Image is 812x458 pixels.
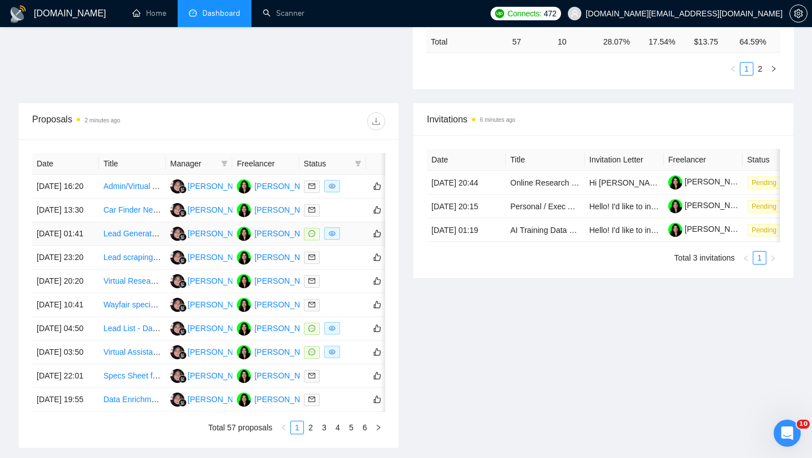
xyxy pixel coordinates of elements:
li: Previous Page [277,421,290,434]
img: c1goVuP_CWJl2YRc4NUJek8H-qrzILrYI06Y4UPcPuP5RvAGnc1CI6AQhfAW2sQ7Vf [668,199,682,213]
td: 10 [553,30,599,52]
td: $ 13.75 [690,30,735,52]
a: Lead scraping (very manual) [103,253,203,262]
img: gigradar-bm.png [179,257,187,265]
td: [DATE] 20:20 [32,270,99,293]
span: like [373,371,381,380]
li: 4 [331,421,345,434]
th: Title [99,153,165,175]
div: [PERSON_NAME] [254,204,319,216]
li: Next Page [372,421,385,434]
a: Lead Generation Expert Needed to Scrape New Canadian Businesses [103,229,350,238]
span: dashboard [189,9,197,17]
li: Total 57 proposals [208,421,272,434]
img: OK [237,179,251,193]
span: Manager [170,157,217,170]
a: N[PERSON_NAME] [170,347,253,356]
li: 1 [753,251,766,265]
li: 1 [740,62,753,76]
img: gigradar-bm.png [179,233,187,241]
td: Online Research and Data Entry Specialist [506,171,585,195]
span: Invitations [427,112,780,126]
td: Personal / Exec Assistant, Hybrid Warsaw (1-2mo) (Potential for Long Term Remote) [506,195,585,218]
button: like [370,298,384,311]
span: 10 [797,420,810,429]
img: OK [237,322,251,336]
div: [PERSON_NAME] [254,322,319,334]
td: Lead Generation Expert Needed to Scrape New Canadian Businesses [99,222,165,246]
li: Next Page [767,62,780,76]
div: [PERSON_NAME] [254,346,319,358]
li: 1 [290,421,304,434]
div: [PERSON_NAME] [188,369,253,382]
td: Admin/Virtual Assistant – Data Entry & Online Research [99,175,165,199]
th: Date [32,153,99,175]
img: N [170,274,184,288]
img: gigradar-bm.png [179,304,187,312]
span: Status [304,157,350,170]
img: N [170,179,184,193]
img: c1goVuP_CWJl2YRc4NUJek8H-qrzILrYI06Y4UPcPuP5RvAGnc1CI6AQhfAW2sQ7Vf [668,223,682,237]
span: Pending [747,177,781,189]
span: eye [329,230,336,237]
span: mail [308,254,315,261]
a: OK[PERSON_NAME] [237,181,319,190]
img: N [170,322,184,336]
span: like [373,253,381,262]
button: download [367,112,385,130]
time: 6 minutes ago [480,117,515,123]
a: Online Research and Data Entry Specialist [510,178,660,187]
img: N [170,203,184,217]
td: [DATE] 20:15 [427,195,506,218]
a: 2 [754,63,766,75]
span: message [308,230,315,237]
li: 3 [317,421,331,434]
td: 28.07 % [599,30,645,52]
td: [DATE] 03:50 [32,341,99,364]
span: like [373,182,381,191]
td: [DATE] 01:41 [32,222,99,246]
div: [PERSON_NAME] [254,180,319,192]
div: [PERSON_NAME] [188,180,253,192]
span: right [375,424,382,431]
img: gigradar-bm.png [179,328,187,336]
div: [PERSON_NAME] [254,251,319,263]
span: like [373,229,381,238]
td: [DATE] 01:19 [427,218,506,242]
a: OK[PERSON_NAME] [237,252,319,261]
span: user [571,10,579,17]
div: [PERSON_NAME] [188,322,253,334]
img: OK [237,393,251,407]
li: 5 [345,421,358,434]
div: [PERSON_NAME] [188,346,253,358]
td: Virtual Research Assistant For Travel Photos [99,270,165,293]
span: filter [352,155,364,172]
a: Specs Sheet for Department Store [103,371,224,380]
a: 4 [332,421,344,434]
td: [DATE] 16:20 [32,175,99,199]
span: Connects: [507,7,541,20]
button: like [370,250,384,264]
li: Total 3 invitations [674,251,735,265]
img: OK [237,345,251,359]
button: like [370,345,384,359]
a: OK[PERSON_NAME] [237,371,319,380]
span: Pending [747,200,781,213]
td: [DATE] 22:01 [32,364,99,388]
a: OK[PERSON_NAME] [237,228,319,237]
span: setting [790,9,807,18]
a: OK[PERSON_NAME] [237,276,319,285]
span: download [368,117,385,126]
a: Admin/Virtual Assistant – Data Entry & Online Research [103,182,298,191]
a: Data Enrichment Specialist for Lead List Development [103,395,292,404]
li: Next Page [766,251,780,265]
th: Freelancer [664,149,743,171]
div: [PERSON_NAME] [188,393,253,406]
th: Title [506,149,585,171]
span: like [373,395,381,404]
button: right [766,251,780,265]
a: Virtual Research Assistant For Travel Photos [103,276,260,285]
button: like [370,203,384,217]
th: Date [427,149,506,171]
div: Proposals [32,112,209,130]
